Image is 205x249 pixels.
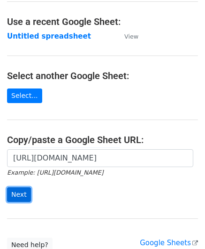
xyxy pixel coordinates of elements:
[7,187,31,202] input: Next
[158,204,205,249] iframe: Chat Widget
[7,88,42,103] a: Select...
[115,32,138,40] a: View
[7,134,198,145] h4: Copy/paste a Google Sheet URL:
[7,169,103,176] small: Example: [URL][DOMAIN_NAME]
[7,70,198,81] h4: Select another Google Sheet:
[124,33,138,40] small: View
[140,239,198,247] a: Google Sheets
[7,149,193,167] input: Paste your Google Sheet URL here
[7,32,91,40] a: Untitled spreadsheet
[7,16,198,27] h4: Use a recent Google Sheet:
